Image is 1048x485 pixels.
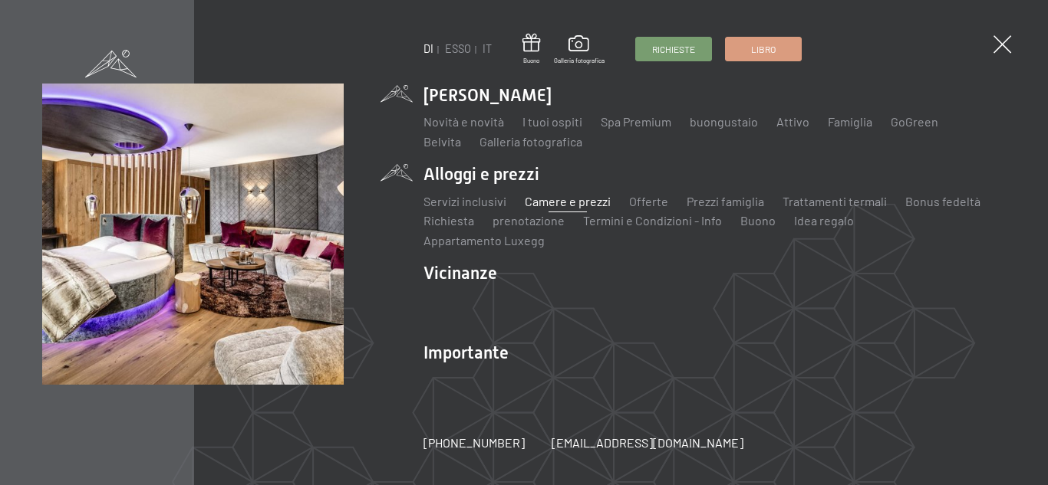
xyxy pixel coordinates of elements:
a: Galleria fotografica [554,35,605,64]
a: I tuoi ospiti [522,114,582,129]
a: [PHONE_NUMBER] [423,434,525,451]
a: Belvita [423,134,461,149]
a: Buono [740,213,776,228]
a: Termini e Condizioni - Info [583,213,722,228]
a: Idea regalo [794,213,854,228]
a: Trattamenti termali [783,194,887,208]
font: Galleria fotografica [554,57,605,64]
a: Buono [522,34,540,65]
font: Buono [523,57,539,64]
font: [EMAIL_ADDRESS][DOMAIN_NAME] [552,435,743,450]
a: prenotazione [493,213,565,228]
a: Attivo [776,114,809,129]
a: buongustaio [690,114,758,129]
a: IT [483,42,492,55]
a: Servizi inclusivi [423,194,506,208]
a: Famiglia [828,114,872,129]
a: [EMAIL_ADDRESS][DOMAIN_NAME] [552,434,743,451]
a: DI [423,42,433,55]
a: Camere e prezzi [525,194,611,208]
a: Appartamento Luxegg [423,233,545,247]
a: Bonus fedeltà [905,194,980,208]
font: Richieste [652,44,695,54]
font: Libro [751,44,776,54]
font: [PHONE_NUMBER] [423,435,525,450]
a: ESSO [445,42,471,55]
a: Prezzi famiglia [687,194,764,208]
a: Richiesta [423,213,474,228]
a: Novità e novità [423,114,504,129]
a: Richieste [636,38,711,61]
a: Spa Premium [601,114,671,129]
a: GoGreen [891,114,938,129]
a: Libro [726,38,801,61]
a: Offerte [629,194,668,208]
a: Galleria fotografica [480,134,582,149]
